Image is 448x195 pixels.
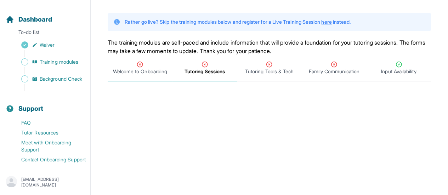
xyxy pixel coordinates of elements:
[18,104,44,114] span: Support
[125,18,351,25] p: Rather go live? Skip the training modules below and register for a Live Training Session instead.
[6,128,90,138] a: Tutor Resources
[185,68,225,75] span: Tutoring Sessions
[113,68,167,75] span: Welcome to Onboarding
[6,138,90,155] a: Meet with Onboarding Support
[6,155,90,165] a: Contact Onboarding Support
[3,3,87,27] button: Dashboard
[21,177,85,188] p: [EMAIL_ADDRESS][DOMAIN_NAME]
[6,57,90,67] a: Training modules
[108,55,431,81] nav: Tabs
[6,15,52,24] a: Dashboard
[18,15,52,24] span: Dashboard
[3,92,87,116] button: Support
[108,38,431,55] p: The training modules are self-paced and include information that will provide a foundation for yo...
[321,19,331,25] a: here
[3,29,87,39] p: To-do list
[245,68,294,75] span: Tutoring Tools & Tech
[308,68,359,75] span: Family Communication
[40,41,55,48] span: Waiver
[6,118,90,128] a: FAQ
[381,68,416,75] span: Input Availability
[40,75,82,82] span: Background Check
[6,40,90,50] a: Waiver
[6,176,85,189] button: [EMAIL_ADDRESS][DOMAIN_NAME]
[6,74,90,84] a: Background Check
[40,58,78,65] span: Training modules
